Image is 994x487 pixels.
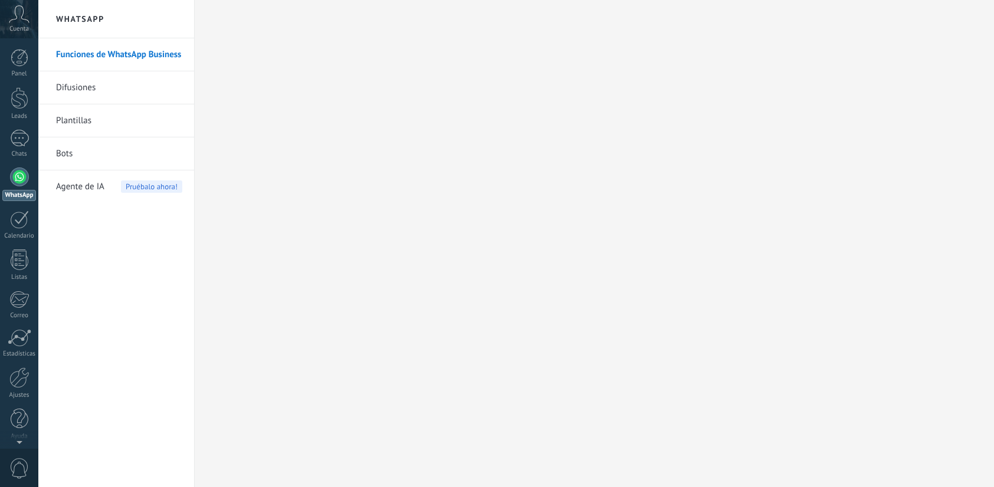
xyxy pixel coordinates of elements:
[56,137,182,170] a: Bots
[38,71,194,104] li: Difusiones
[121,180,182,193] span: Pruébalo ahora!
[38,38,194,71] li: Funciones de WhatsApp Business
[9,25,29,33] span: Cuenta
[56,104,182,137] a: Plantillas
[2,190,36,201] div: WhatsApp
[2,70,37,78] div: Panel
[56,170,104,203] span: Agente de IA
[56,38,182,71] a: Funciones de WhatsApp Business
[2,350,37,358] div: Estadísticas
[56,71,182,104] a: Difusiones
[2,150,37,158] div: Chats
[56,170,182,203] a: Agente de IAPruébalo ahora!
[2,232,37,240] div: Calendario
[2,113,37,120] div: Leads
[38,170,194,203] li: Agente de IA
[38,137,194,170] li: Bots
[2,391,37,399] div: Ajustes
[2,312,37,320] div: Correo
[2,274,37,281] div: Listas
[38,104,194,137] li: Plantillas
